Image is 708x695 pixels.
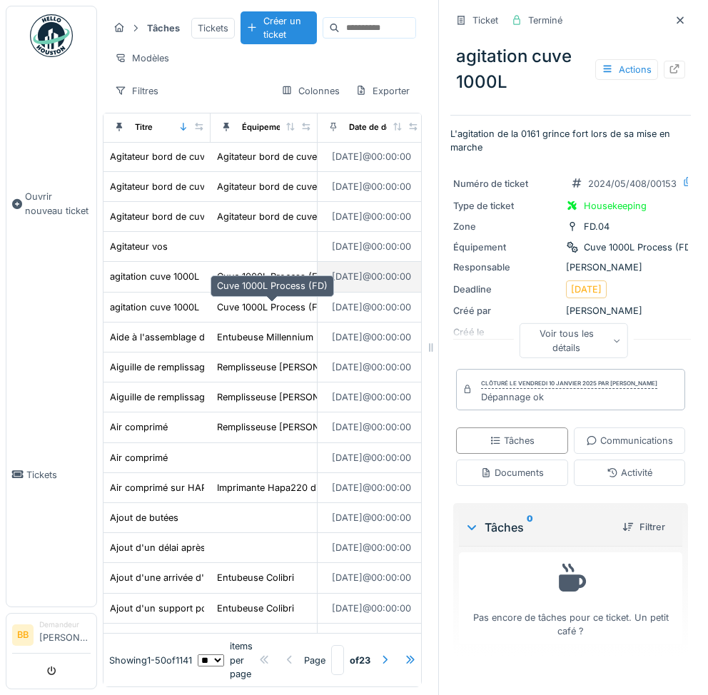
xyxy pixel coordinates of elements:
div: Filtres [108,81,165,101]
div: Exporter [349,81,416,101]
div: Cuve 1000L Process (FD) [217,300,328,314]
div: Ajout de butées [110,511,178,524]
div: Housekeeping [584,199,647,213]
div: Tickets [191,18,235,39]
div: Modèles [108,48,176,69]
div: Air comprimé [110,451,168,465]
li: BB [12,624,34,646]
div: [DATE] @ 00:00:00 [332,300,411,314]
div: Cuve 1000L Process (FD) [584,240,694,254]
div: [DATE] @ 00:00:00 [332,451,411,465]
a: Tickets [6,343,96,607]
div: Équipement [242,121,289,133]
div: Terminé [528,14,562,27]
strong: Tâches [141,21,186,35]
p: L'agitation de la 0161 grince fort lors de sa mise en marche [450,127,691,154]
div: [DATE] @ 00:00:00 [332,330,411,344]
div: Numéro de ticket [453,177,560,191]
div: [PERSON_NAME] [453,304,688,318]
div: [DATE] @ 00:00:00 [332,602,411,615]
sup: 0 [527,519,533,536]
div: [DATE] @ 00:00:00 [332,390,411,404]
div: Voir tous les détails [519,323,628,357]
div: Remplisseuse [PERSON_NAME] [217,390,355,404]
div: Aiguille de remplissage [110,390,210,404]
div: Créer un ticket [241,11,317,44]
div: [DATE] @ 00:00:00 [332,481,411,494]
div: Aide à l'assemblage du support groupe pince Marchesini [110,330,359,344]
div: [DATE] @ 00:00:00 [332,420,411,434]
div: Page [304,653,325,666]
div: agitation cuve 1000L [450,38,691,101]
div: Ajout d'une arrivée d'air dédié au canon à air chaud en [GEOGRAPHIC_DATA] [110,571,447,584]
div: Agitateur bord de cuve [217,180,317,193]
div: Activité [607,466,652,480]
div: Agitateur vos [110,240,168,253]
div: Ajout d'un délai après pour l'ouverture du MAL ZC09 [110,541,343,554]
div: Ajout d'un support pour tuyau de transfert [110,602,297,615]
div: Demandeur [39,619,91,630]
div: Équipement [453,240,560,254]
div: [DATE] @ 00:00:00 [332,541,411,554]
div: Ajout téflon raccord tubing [110,631,228,645]
div: Agitateur bord de cuve [217,150,317,163]
div: Agitateur bord de cuve n 310 [110,210,236,223]
div: Showing 1 - 50 of 1141 [109,653,192,666]
div: Agitateur bord de cuve (Interrupteur) [110,150,271,163]
div: Entubeuse Colibri [217,602,294,615]
div: Zone [453,220,560,233]
a: BB Demandeur[PERSON_NAME] [12,619,91,654]
div: [DATE] @ 00:00:00 [332,360,411,374]
div: Titre [135,121,153,133]
div: Agitateur bord de cuve n’175 [110,180,235,193]
div: Entubeuse Colibri [217,571,294,584]
a: Ouvrir nouveau ticket [6,65,96,343]
div: agitation cuve 1000L [110,270,199,283]
div: Deadline [453,283,560,296]
div: Responsable [453,260,560,274]
div: [DATE] [571,283,602,296]
div: [DATE] @ 00:00:00 [332,631,411,645]
div: [PERSON_NAME] [453,260,688,274]
div: Entubeuse Millennium [217,330,313,344]
div: Remplisseuse [PERSON_NAME] [217,420,355,434]
div: Imprimante Hapa220 digimatic [217,481,349,494]
li: [PERSON_NAME] [39,619,91,650]
div: Cuve 1000L Process (FD) [217,270,328,283]
span: Tickets [26,468,91,482]
div: FD.04 [584,220,610,233]
div: [DATE] @ 00:00:00 [332,150,411,163]
div: Tâches [465,519,611,536]
div: Dépannage ok [481,390,657,404]
div: [DATE] @ 00:00:00 [332,240,411,253]
strong: of 23 [350,653,370,666]
div: Tâches [490,434,535,447]
span: Ouvrir nouveau ticket [25,190,91,217]
div: agitation cuve 1000L [110,300,199,314]
div: Actions [595,59,658,80]
img: Badge_color-CXgf-gQk.svg [30,14,73,57]
div: [DATE] @ 00:00:00 [332,571,411,584]
div: Colonnes [275,81,346,101]
div: Clôturé le vendredi 10 janvier 2025 par [PERSON_NAME] [481,379,657,389]
div: [DATE] @ 00:00:00 [332,270,411,283]
div: [DATE] @ 00:00:00 [332,511,411,524]
div: items per page [198,639,253,681]
div: Cuve 1000L Process (FD) [211,275,334,296]
div: Agitateur bord de cuve [217,210,317,223]
div: Communications [586,434,673,447]
div: Documents [480,466,544,480]
div: Type de ticket [453,199,560,213]
div: Filtrer [617,517,671,537]
div: Remplisseuse [PERSON_NAME] [217,360,355,374]
div: [DATE] @ 00:00:00 [332,180,411,193]
div: Air comprimé sur HAPPA [110,481,218,494]
div: Ticket [472,14,498,27]
div: Air comprimé [110,420,168,434]
div: [DATE] @ 00:00:00 [332,210,411,223]
div: Date de début planifiée [349,121,440,133]
div: Pas encore de tâches pour ce ticket. Un petit café ? [468,559,673,639]
div: Aiguille de remplissage [110,360,210,374]
div: Créé par [453,304,560,318]
div: 2024/05/408/00153 [588,177,677,191]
